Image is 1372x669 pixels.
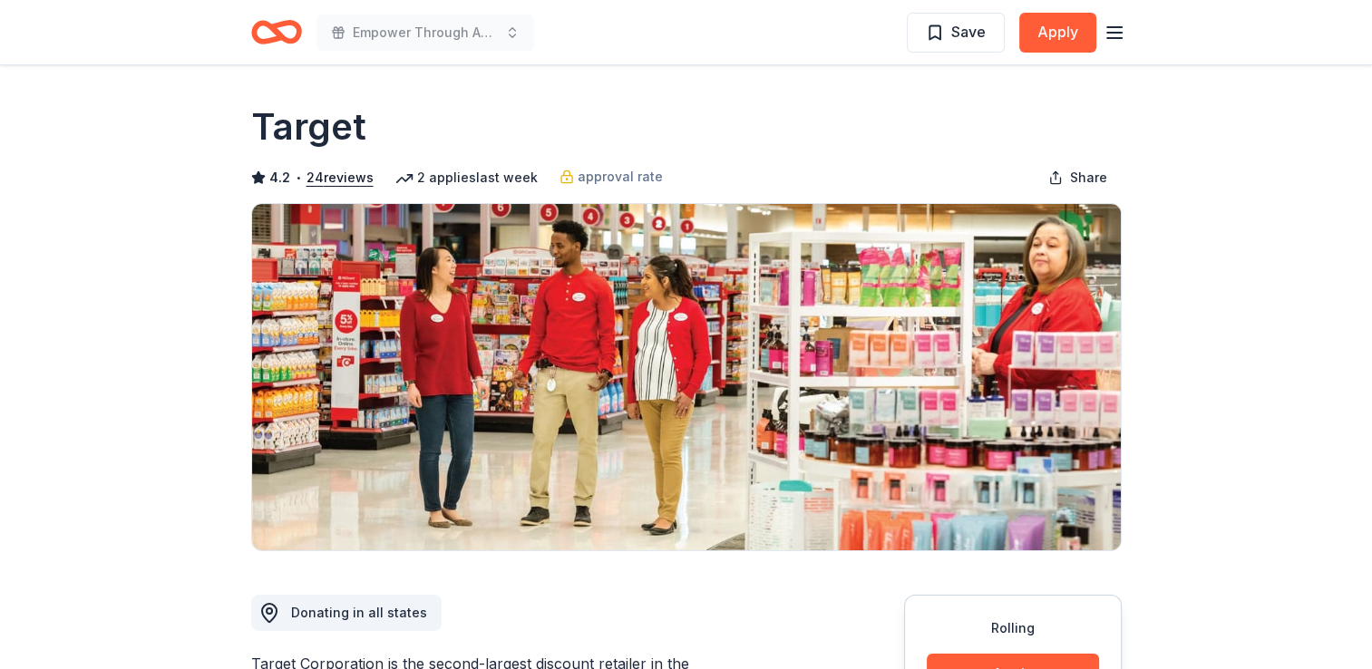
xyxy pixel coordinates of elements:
span: Share [1070,167,1107,189]
button: Apply [1019,13,1096,53]
button: Save [907,13,1005,53]
span: approval rate [578,166,663,188]
button: Share [1034,160,1122,196]
span: Donating in all states [291,605,427,620]
span: Save [951,20,986,44]
div: Rolling [927,617,1099,639]
button: 24reviews [307,167,374,189]
span: 4.2 [269,167,290,189]
span: • [295,170,301,185]
a: Home [251,11,302,53]
span: Empower Through Access: Resource Forum [353,22,498,44]
h1: Target [251,102,366,152]
button: Empower Through Access: Resource Forum [316,15,534,51]
img: Image for Target [252,204,1121,550]
a: approval rate [560,166,663,188]
div: 2 applies last week [395,167,538,189]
